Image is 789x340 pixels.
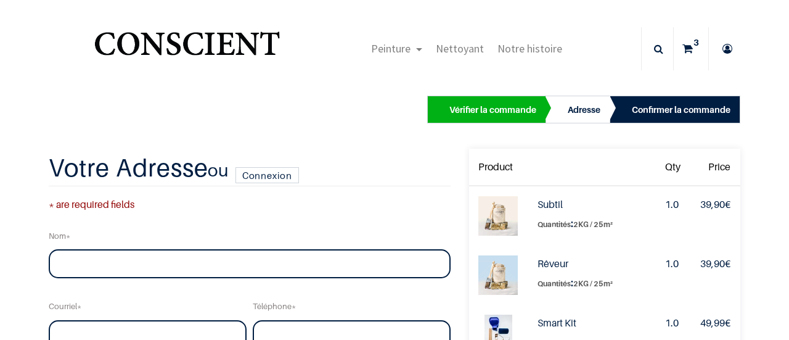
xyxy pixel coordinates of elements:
[573,220,613,229] span: 2KG / 25m²
[538,275,645,291] label: :
[371,41,411,56] span: Peinture
[700,257,725,270] span: 39,90
[538,257,568,270] strong: Rêveur
[364,27,429,70] a: Peinture
[700,317,725,329] span: 49,99
[538,198,563,210] strong: Subtil
[538,215,645,232] label: :
[632,102,730,117] div: Confirmer la commande
[497,41,562,56] span: Notre histoire
[49,293,81,320] label: Courriel
[674,27,708,70] a: 3
[573,279,613,288] span: 2KG / 25m²
[49,154,451,186] h2: Votre Adresse
[538,317,576,329] strong: Smart Kit
[568,102,600,117] div: Adresse
[538,220,571,229] span: Quantités
[478,196,518,236] img: Subtil (2KG / 25m²)
[665,196,681,213] div: 1.0
[690,36,702,49] sup: 3
[665,255,681,272] div: 1.0
[49,223,70,249] label: Nom
[253,293,296,320] label: Téléphone
[478,255,518,295] img: Rêveur (2KG / 25m²)
[235,167,299,183] a: Connexion
[700,198,730,210] span: €
[690,149,740,186] th: Price
[92,25,282,73] a: Logo of Conscient
[700,198,725,210] span: 39,90
[665,315,681,331] div: 1.0
[49,196,451,213] span: * are required fields
[538,279,571,288] span: Quantités
[655,149,690,186] th: Qty
[208,160,229,180] small: ou
[436,41,484,56] span: Nettoyant
[92,25,282,73] img: Conscient
[449,102,536,117] div: Vérifier la commande
[700,257,730,270] span: €
[700,317,730,329] span: €
[469,149,528,186] th: Product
